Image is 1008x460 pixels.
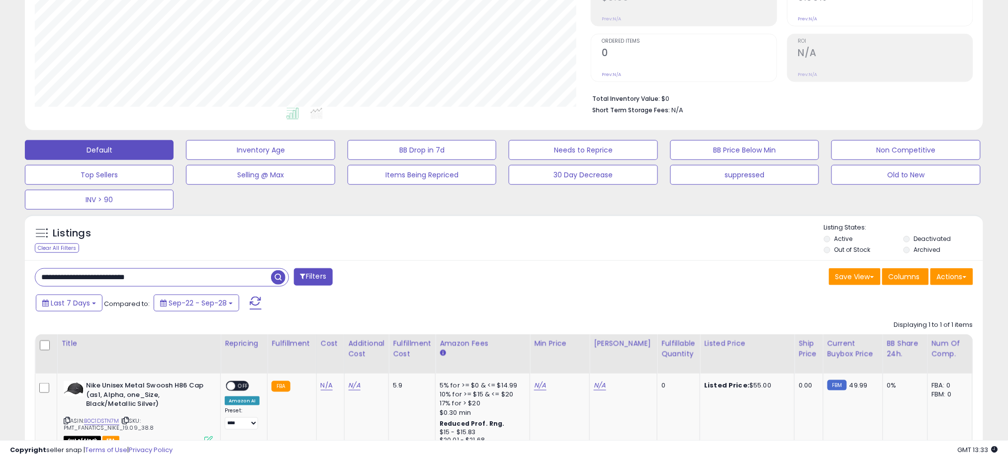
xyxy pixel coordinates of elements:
small: FBA [272,381,290,392]
div: [PERSON_NAME] [594,338,653,349]
label: Active [834,234,853,243]
div: ASIN: [64,381,213,444]
div: Num of Comp. [932,338,968,359]
button: Old to New [831,165,980,185]
button: Filters [294,268,333,286]
div: Displaying 1 to 1 of 1 items [894,320,973,330]
div: Min Price [534,338,585,349]
p: Listing States: [824,223,983,232]
a: N/A [321,381,333,390]
small: Amazon Fees. [440,349,446,358]
h2: 0 [602,47,776,61]
strong: Copyright [10,445,46,455]
div: Ship Price [799,338,819,359]
div: $15 - $15.83 [440,428,522,437]
div: 0.00 [799,381,815,390]
div: $20.01 - $21.68 [440,436,522,445]
button: Selling @ Max [186,165,335,185]
span: | SKU: PMT_FANATICS_NIKE_19.09_38.8 [64,417,154,432]
div: Clear All Filters [35,243,79,253]
div: Current Buybox Price [827,338,879,359]
a: N/A [349,381,361,390]
span: Last 7 Days [51,298,90,308]
div: $55.00 [704,381,787,390]
button: Actions [930,268,973,285]
span: Sep-22 - Sep-28 [169,298,227,308]
small: FBM [827,380,847,390]
button: Sep-22 - Sep-28 [154,295,239,311]
span: N/A [671,105,683,115]
div: seller snap | | [10,446,173,455]
button: 30 Day Decrease [509,165,657,185]
div: 0 [661,381,692,390]
div: Amazon Fees [440,338,526,349]
button: Non Competitive [831,140,980,160]
li: $0 [592,92,966,104]
small: Prev: N/A [798,16,818,22]
div: Title [61,338,216,349]
button: INV > 90 [25,190,174,210]
span: ROI [798,39,973,44]
span: Ordered Items [602,39,776,44]
button: Default [25,140,174,160]
div: Additional Cost [349,338,385,359]
div: Listed Price [704,338,790,349]
label: Out of Stock [834,245,871,254]
button: BB Drop in 7d [348,140,496,160]
button: BB Price Below Min [670,140,819,160]
a: Privacy Policy [129,445,173,455]
b: Short Term Storage Fees: [592,106,670,114]
small: Prev: N/A [798,72,818,77]
div: Amazon AI [225,396,260,405]
b: Nike Unisex Metal Swoosh H86 Cap (as1, Alpha, one_Size, Black/Metallic Silver) [86,381,207,411]
div: FBM: 0 [932,390,965,399]
div: Fulfillment [272,338,312,349]
span: FBA [102,436,119,445]
label: Archived [914,245,940,254]
div: Preset: [225,407,260,430]
div: 5.9 [393,381,428,390]
div: 5% for >= $0 & <= $14.99 [440,381,522,390]
button: Needs to Reprice [509,140,657,160]
span: 49.99 [849,381,868,390]
div: Fulfillable Quantity [661,338,696,359]
h2: N/A [798,47,973,61]
b: Reduced Prof. Rng. [440,419,505,428]
small: Prev: N/A [602,72,621,77]
a: N/A [534,381,546,390]
button: Items Being Repriced [348,165,496,185]
span: Columns [889,272,920,282]
b: Listed Price: [704,381,749,390]
a: B0C1DSTN7M [84,417,119,425]
b: Total Inventory Value: [592,94,660,103]
button: Last 7 Days [36,295,102,311]
img: 31ABAeqty4L._SL40_.jpg [64,381,84,396]
label: Deactivated [914,234,951,243]
div: BB Share 24h. [887,338,923,359]
button: Top Sellers [25,165,174,185]
div: Cost [321,338,340,349]
button: Inventory Age [186,140,335,160]
div: Fulfillment Cost [393,338,431,359]
a: N/A [594,381,606,390]
small: Prev: N/A [602,16,621,22]
button: Save View [829,268,881,285]
span: OFF [235,382,251,390]
a: Terms of Use [85,445,127,455]
div: Repricing [225,338,263,349]
div: 10% for >= $15 & <= $20 [440,390,522,399]
span: All listings that are currently out of stock and unavailable for purchase on Amazon [64,436,101,445]
div: 17% for > $20 [440,399,522,408]
div: $0.30 min [440,408,522,417]
span: Compared to: [104,299,150,308]
div: 0% [887,381,920,390]
h5: Listings [53,227,91,240]
button: suppressed [670,165,819,185]
button: Columns [882,268,929,285]
span: 2025-10-6 13:33 GMT [958,445,998,455]
div: FBA: 0 [932,381,965,390]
